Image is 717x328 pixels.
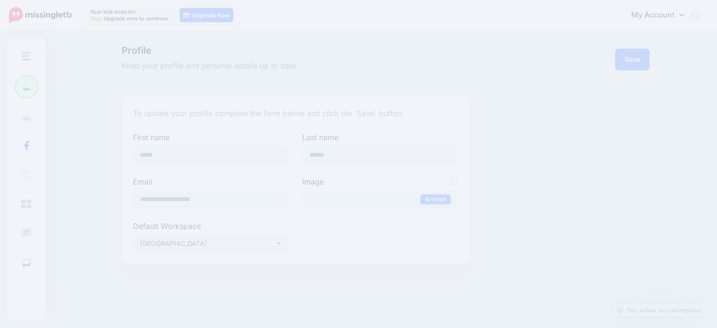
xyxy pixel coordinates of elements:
span: 8 days. [90,8,136,22]
button: Save [615,49,650,70]
a: My Account [622,4,703,27]
img: menu.png [22,52,31,60]
p: To update your profile complete the form below and click the 'Save' button. [133,108,458,120]
a: Browse [420,194,451,204]
div: [GEOGRAPHIC_DATA] [140,238,276,249]
button: Leone Centre [133,235,288,253]
a: Upgrade Now [180,8,233,22]
img: Missinglettr [9,7,73,23]
span: Keep your profile and personal details up to date [122,60,469,72]
span: Profile [122,46,469,55]
a: Tell us how we can improve [613,304,706,317]
label: Default Workspace [133,220,288,232]
p: Your trial ends in Upgrade now to continue. [90,8,170,22]
label: Email [133,176,288,187]
label: Last name [302,132,457,143]
label: Image [302,176,457,187]
img: Leone_Logo_thumb.jpg [309,194,319,203]
label: First name [133,132,288,143]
